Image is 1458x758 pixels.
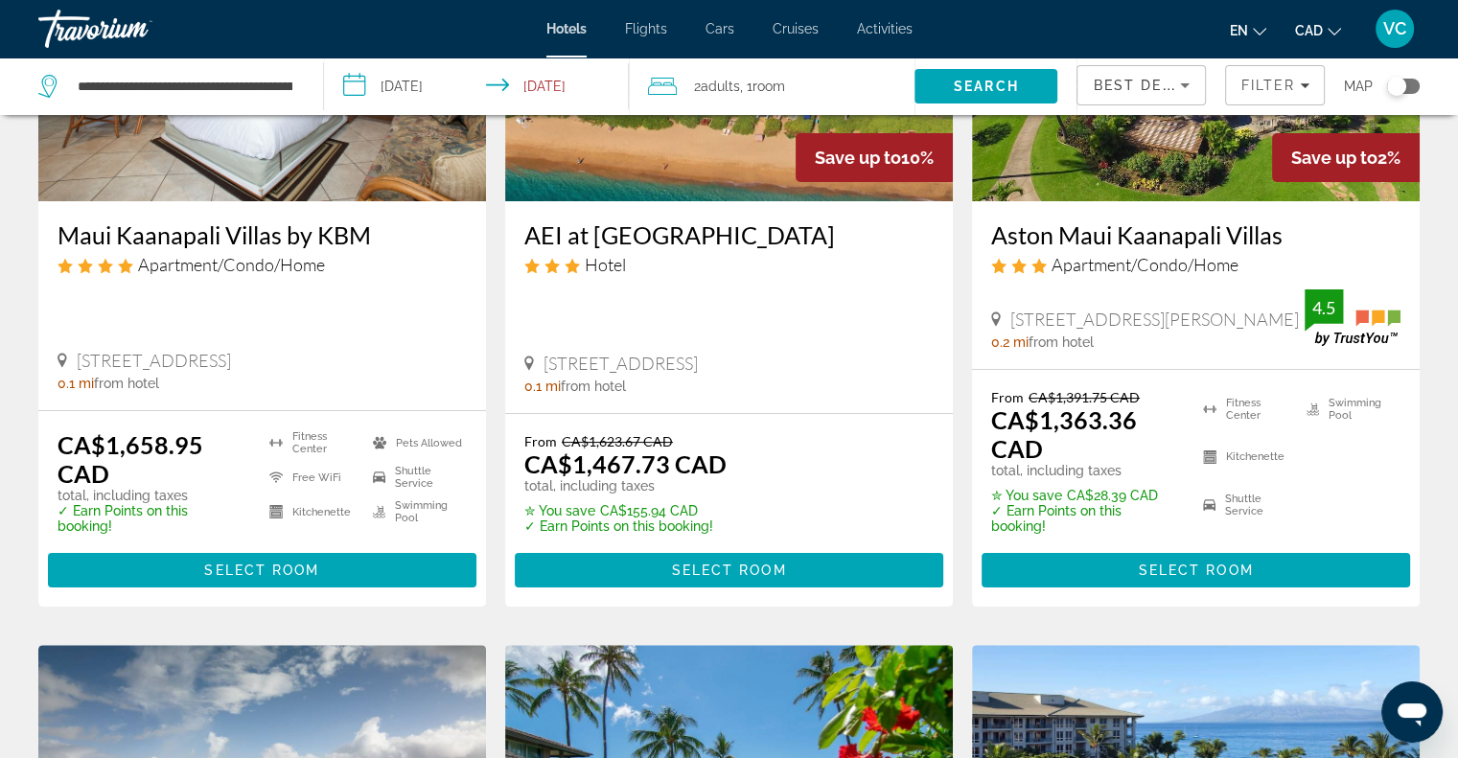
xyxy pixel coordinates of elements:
[629,57,914,115] button: Travelers: 2 adults, 0 children
[58,254,467,275] div: 4 star Apartment
[58,430,203,488] ins: CA$1,658.95 CAD
[58,503,245,534] p: ✓ Earn Points on this booking!
[1029,389,1140,405] del: CA$1,391.75 CAD
[515,558,943,579] a: Select Room
[1029,334,1094,350] span: from hotel
[138,254,325,275] span: Apartment/Condo/Home
[524,518,727,534] p: ✓ Earn Points on this booking!
[1093,74,1190,97] mat-select: Sort by
[1193,438,1297,476] li: Kitchenette
[796,133,953,182] div: 10%
[991,463,1179,478] p: total, including taxes
[991,488,1062,503] span: ✮ You save
[1344,73,1373,100] span: Map
[204,563,319,578] span: Select Room
[815,148,901,168] span: Save up to
[1230,23,1248,38] span: en
[982,553,1410,587] button: Select Room
[546,21,587,36] a: Hotels
[524,478,727,494] p: total, including taxes
[991,488,1179,503] p: CA$28.39 CAD
[76,72,294,101] input: Search hotel destination
[1291,148,1377,168] span: Save up to
[1370,9,1420,49] button: User Menu
[706,21,734,36] a: Cars
[1010,309,1299,330] span: [STREET_ADDRESS][PERSON_NAME]
[1240,78,1295,93] span: Filter
[1295,16,1341,44] button: Change currency
[991,405,1137,463] ins: CA$1,363.36 CAD
[1193,389,1297,427] li: Fitness Center
[524,449,727,478] ins: CA$1,467.73 CAD
[671,563,786,578] span: Select Room
[991,503,1179,534] p: ✓ Earn Points on this booking!
[561,379,626,394] span: from hotel
[991,220,1400,249] a: Aston Maui Kaanapali Villas
[77,350,231,371] span: [STREET_ADDRESS]
[260,499,363,524] li: Kitchenette
[94,376,159,391] span: from hotel
[363,430,467,455] li: Pets Allowed
[524,503,595,518] span: ✮ You save
[324,57,629,115] button: Select check in and out date
[1272,133,1420,182] div: 2%
[1093,78,1192,93] span: Best Deals
[524,379,561,394] span: 0.1 mi
[524,254,934,275] div: 3 star Hotel
[524,220,934,249] a: AEI at [GEOGRAPHIC_DATA]
[982,558,1410,579] a: Select Room
[740,73,785,100] span: , 1
[515,553,943,587] button: Select Room
[1295,23,1323,38] span: CAD
[1305,296,1343,319] div: 4.5
[991,389,1024,405] span: From
[1297,389,1400,427] li: Swimming Pool
[58,220,467,249] a: Maui Kaanapali Villas by KBM
[260,465,363,490] li: Free WiFi
[524,433,557,449] span: From
[625,21,667,36] a: Flights
[363,499,467,524] li: Swimming Pool
[752,79,785,94] span: Room
[585,254,626,275] span: Hotel
[1383,19,1406,38] span: VC
[524,503,727,518] p: CA$155.94 CAD
[1373,78,1420,95] button: Toggle map
[773,21,819,36] a: Cruises
[562,433,673,449] del: CA$1,623.67 CAD
[991,334,1029,350] span: 0.2 mi
[1381,681,1443,743] iframe: Button to launch messaging window
[58,376,94,391] span: 0.1 mi
[1305,289,1400,346] img: TrustYou guest rating badge
[991,254,1400,275] div: 3 star Apartment
[363,465,467,490] li: Shuttle Service
[694,73,740,100] span: 2
[1225,65,1325,105] button: Filters
[58,488,245,503] p: total, including taxes
[857,21,913,36] a: Activities
[914,69,1057,103] button: Search
[701,79,740,94] span: Adults
[1052,254,1238,275] span: Apartment/Condo/Home
[1230,16,1266,44] button: Change language
[38,4,230,54] a: Travorium
[544,353,698,374] span: [STREET_ADDRESS]
[48,553,476,587] button: Select Room
[260,430,363,455] li: Fitness Center
[48,558,476,579] a: Select Room
[1193,486,1297,524] li: Shuttle Service
[1138,563,1253,578] span: Select Room
[954,79,1019,94] span: Search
